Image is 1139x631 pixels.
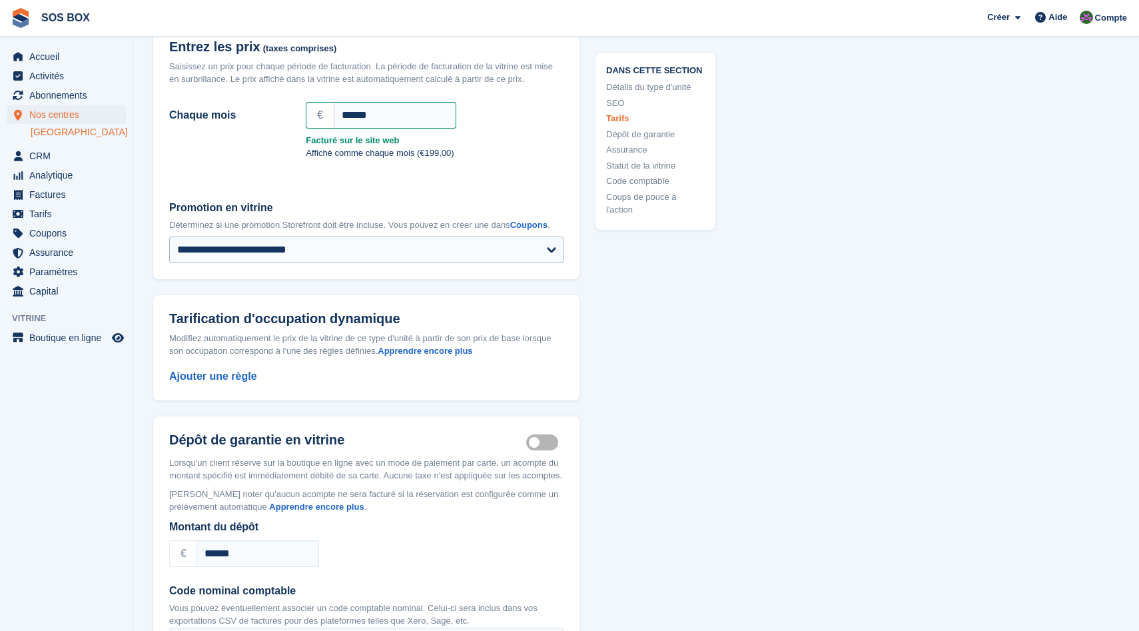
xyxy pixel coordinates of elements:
a: Apprendre encore plus [378,346,472,356]
a: SOS BOX [36,7,95,29]
p: Déterminez si une promotion Storefront doit être incluse. Vous pouvez en créer une dans . [169,219,564,232]
a: Boutique d'aperçu [110,330,126,346]
p: Lorsqu'un client réserve sur la boutique en ligne avec un mode de paiement par carte, un acompte ... [169,456,564,482]
a: Tarifs [606,112,705,125]
a: menu [7,282,126,301]
a: menu [7,86,126,105]
span: Analytique [29,166,109,185]
label: Promotion en vitrine [169,200,564,216]
a: menu [7,224,126,243]
label: Code nominal comptable [169,583,564,599]
a: Coupons [510,220,548,230]
span: CRM [29,147,109,165]
span: Assurance [29,243,109,262]
a: [GEOGRAPHIC_DATA] [31,126,126,139]
a: menu [7,47,126,66]
a: Détails du type d'unité [606,81,705,94]
span: Paramètres [29,263,109,281]
div: Modifiez automatiquement le prix de la vitrine de ce type d'unité à partir de son prix de base lo... [169,332,564,358]
a: menu [7,263,126,281]
span: Activités [29,67,109,85]
p: Vous pouvez éventuellement associer un code comptable nominal. Celui-ci sera inclus dans vos expo... [169,602,564,628]
span: Compte [1095,11,1127,25]
a: menu [7,328,126,347]
span: Accueil [29,47,109,66]
img: stora-icon-8386f47178a22dfd0bd8f6a31ec36ba5ce8667c1dd55bd0f319d3a0aa187defe.svg [11,8,31,28]
label: Security deposit on [526,441,564,443]
span: Aide [1048,11,1067,24]
a: Apprendre encore plus [269,502,364,512]
span: Factures [29,185,109,204]
span: Tarification d'occupation dynamique [169,311,400,326]
a: menu [7,147,126,165]
span: (taxes comprises) [263,44,337,54]
span: Coupons [29,224,109,243]
label: Montant du dépôt [169,519,564,535]
a: menu [7,166,126,185]
a: menu [7,185,126,204]
strong: Facturé sur le site web [306,134,564,147]
span: Tarifs [29,205,109,223]
div: Saisissez un prix pour chaque période de facturation. La période de facturation de la vitrine est... [169,60,564,86]
a: Coups de pouce à l'action [606,190,705,216]
h2: Dépôt de garantie en vitrine [169,432,526,448]
span: Dans cette section [606,63,705,75]
span: Abonnements [29,86,109,105]
a: menu [7,243,126,262]
a: Statut de la vitrine [606,159,705,172]
span: Créer [987,11,1010,24]
span: Nos centres [29,105,109,124]
a: Code comptable [606,175,705,188]
img: ALEXANDRE SOUBIRA [1080,11,1093,24]
label: Chaque mois [169,107,290,123]
a: menu [7,105,126,124]
a: menu [7,205,126,223]
a: Dépôt de garantie [606,127,705,141]
a: SEO [606,96,705,109]
span: Entrez les prix [169,39,260,55]
span: Capital [29,282,109,301]
a: menu [7,67,126,85]
span: Boutique en ligne [29,328,109,347]
p: Affiché comme chaque mois (€199,00) [306,147,564,160]
a: Assurance [606,143,705,157]
p: [PERSON_NAME] noter qu'aucun acompte ne sera facturé si la réservation est configurée comme un pr... [169,488,564,514]
a: Ajouter une règle [169,370,257,382]
span: Vitrine [12,312,133,325]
